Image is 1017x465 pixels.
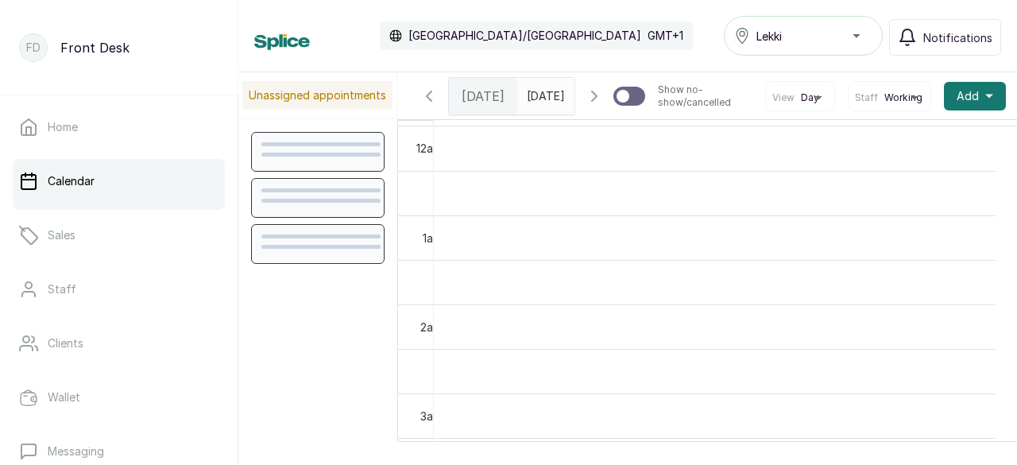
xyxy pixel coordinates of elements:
[417,319,445,335] div: 2am
[413,140,445,157] div: 12am
[648,28,683,44] p: GMT+1
[48,173,95,189] p: Calendar
[48,119,78,135] p: Home
[48,389,80,405] p: Wallet
[13,375,225,420] a: Wallet
[658,83,752,109] p: Show no-show/cancelled
[889,19,1001,56] button: Notifications
[48,281,76,297] p: Staff
[420,230,445,246] div: 1am
[417,408,445,424] div: 3am
[957,88,979,104] span: Add
[13,267,225,312] a: Staff
[449,78,517,114] div: [DATE]
[26,40,41,56] p: FD
[48,444,104,459] p: Messaging
[884,91,922,104] span: Working
[855,91,878,104] span: Staff
[923,29,992,46] span: Notifications
[772,91,828,104] button: ViewDay
[13,105,225,149] a: Home
[13,213,225,258] a: Sales
[13,159,225,203] a: Calendar
[724,16,883,56] button: Lekki
[48,227,75,243] p: Sales
[944,82,1006,110] button: Add
[772,91,795,104] span: View
[756,28,782,45] span: Lekki
[242,81,392,110] p: Unassigned appointments
[462,87,505,106] span: [DATE]
[855,91,924,104] button: StaffWorking
[13,321,225,366] a: Clients
[48,335,83,351] p: Clients
[801,91,819,104] span: Day
[60,38,130,57] p: Front Desk
[408,28,641,44] p: [GEOGRAPHIC_DATA]/[GEOGRAPHIC_DATA]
